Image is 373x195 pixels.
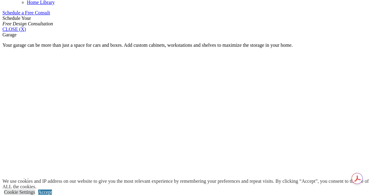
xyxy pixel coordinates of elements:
[2,42,371,48] p: Your garage can be more than just a space for cars and boxes. Add custom cabinets, workstations a...
[2,10,50,15] a: Schedule a Free Consult (opens a dropdown menu)
[2,21,53,26] em: Free Design Consultation
[2,178,373,189] div: We use cookies and IP address on our website to give you the most relevant experience by remember...
[38,189,52,195] a: Accept
[2,27,26,32] a: CLOSE (X)
[2,16,53,26] span: Schedule Your
[4,189,35,195] a: Cookie Settings
[2,32,16,37] span: Garage
[2,178,371,183] div: Previous Slide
